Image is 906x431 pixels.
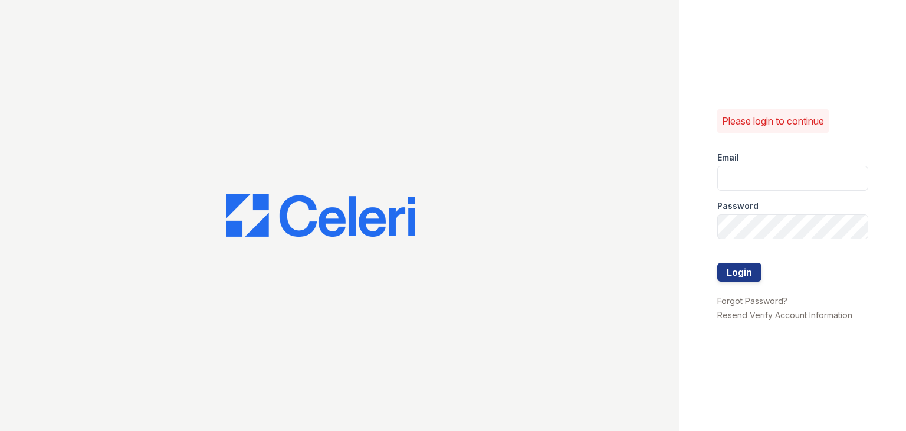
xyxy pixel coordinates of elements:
[717,152,739,164] label: Email
[717,310,852,320] a: Resend Verify Account Information
[717,263,761,282] button: Login
[717,296,787,306] a: Forgot Password?
[722,114,824,128] p: Please login to continue
[226,194,415,237] img: CE_Logo_Blue-a8612792a0a2168367f1c8372b55b34899dd931a85d93a1a3d3e32e68fde9ad4.png
[717,200,759,212] label: Password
